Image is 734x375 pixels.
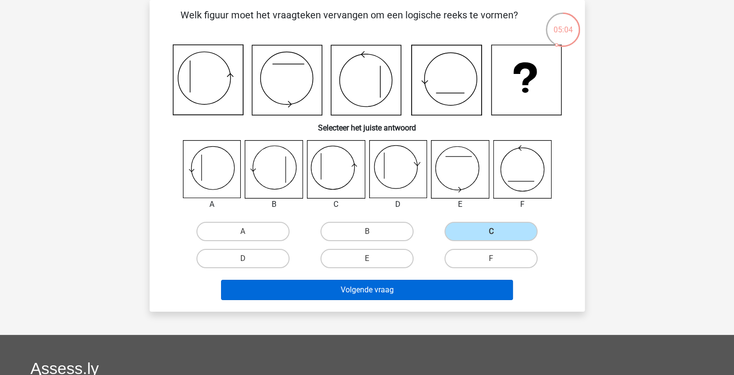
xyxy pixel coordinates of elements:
h6: Selecteer het juiste antwoord [165,115,569,132]
div: C [300,199,373,210]
button: Volgende vraag [221,280,513,300]
p: Welk figuur moet het vraagteken vervangen om een logische reeks te vormen? [165,8,533,37]
div: B [237,199,310,210]
div: D [362,199,435,210]
div: 05:04 [545,12,581,36]
label: F [444,249,538,268]
label: D [196,249,290,268]
label: A [196,222,290,241]
label: E [320,249,414,268]
div: A [176,199,249,210]
div: E [424,199,497,210]
label: C [444,222,538,241]
label: B [320,222,414,241]
div: F [486,199,559,210]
